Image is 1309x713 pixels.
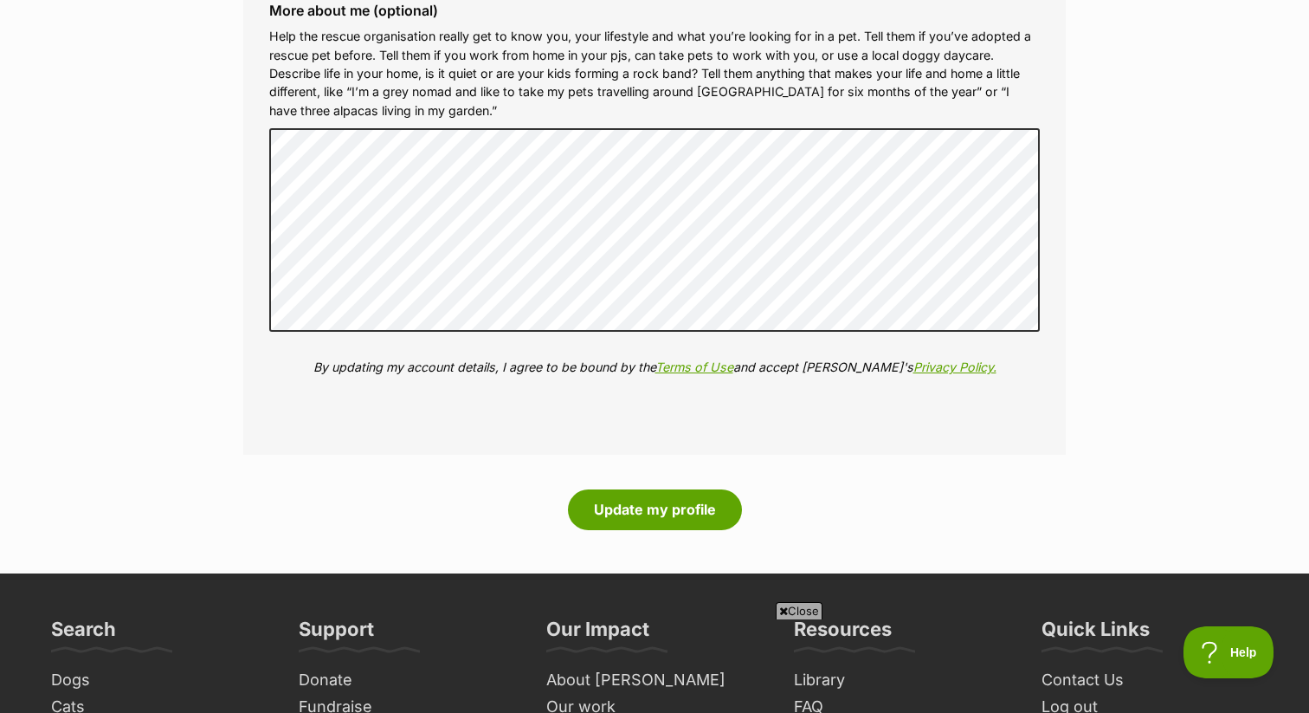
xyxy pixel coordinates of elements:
h3: Resources [794,617,892,651]
h3: Quick Links [1041,617,1150,651]
a: Contact Us [1035,667,1265,694]
p: By updating my account details, I agree to be bound by the and accept [PERSON_NAME]'s [269,358,1040,376]
h3: Our Impact [546,617,649,651]
span: Close [776,602,822,619]
a: Privacy Policy. [913,360,996,374]
iframe: Advertisement [235,626,1074,704]
h3: Search [51,617,116,651]
p: Help the rescue organisation really get to know you, your lifestyle and what you’re looking for i... [269,27,1040,120]
a: Dogs [44,667,274,694]
iframe: Help Scout Beacon - Open [1183,626,1274,678]
label: More about me (optional) [269,3,1040,18]
h3: Support [299,617,374,651]
a: Terms of Use [655,360,733,374]
button: Update my profile [568,489,742,529]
